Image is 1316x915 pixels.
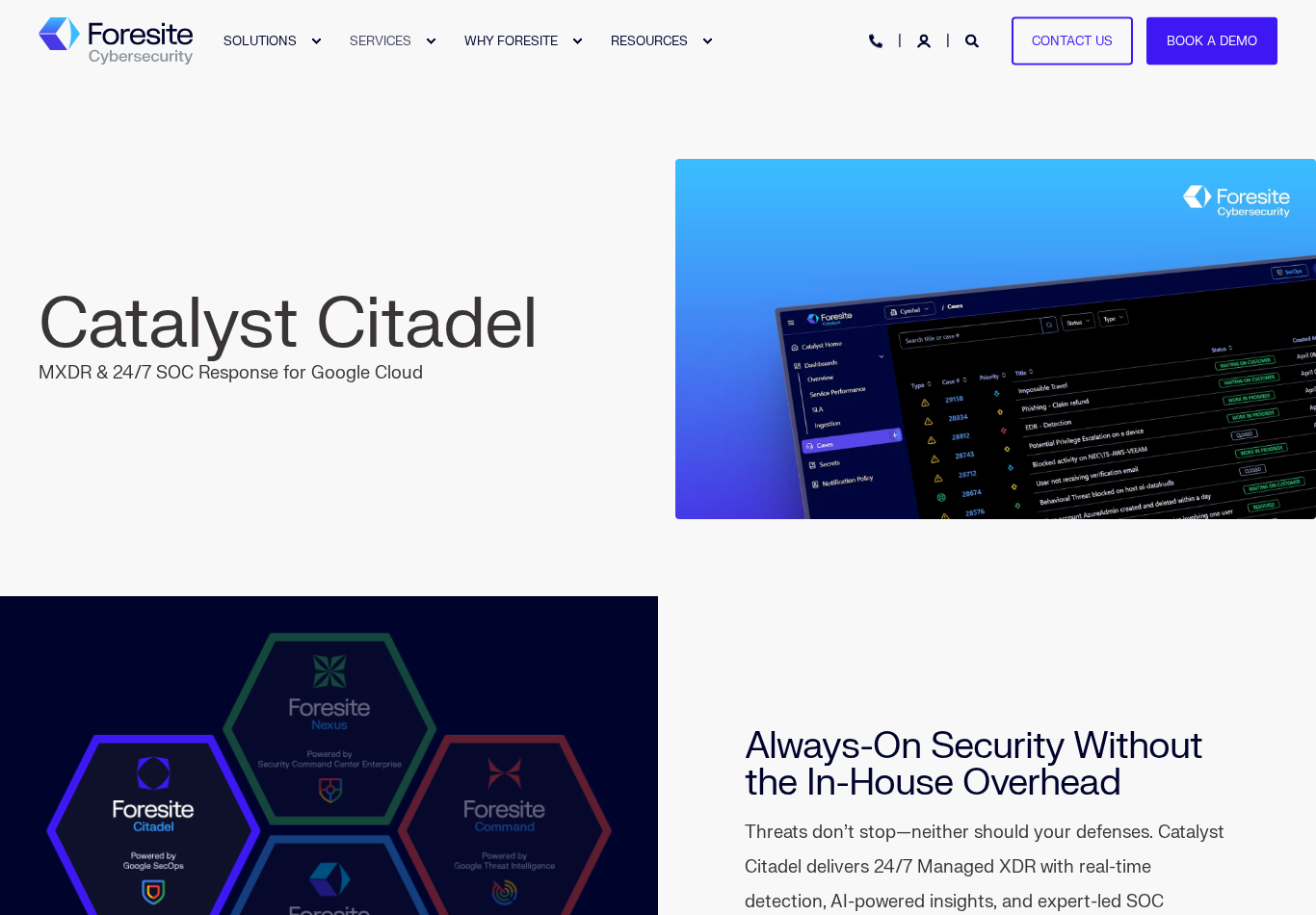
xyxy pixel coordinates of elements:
[39,17,193,65] img: Foresite logo, a hexagon shape of blues with a directional arrow to the right hand side, and the ...
[1146,16,1277,65] a: Book a Demo
[917,32,934,48] a: Login
[39,290,679,388] div: MXDR & 24/7 SOC Response for Google Cloud
[571,36,583,47] div: Expand WHY FORESITE
[39,290,679,359] h1: Catalyst Citadel
[1012,16,1133,65] a: Contact Us
[965,32,983,48] a: Open Search
[224,33,297,48] span: SOLUTIONS
[425,36,436,47] div: Expand SERVICES
[39,17,193,65] a: Back to Home
[310,36,322,47] div: Expand SOLUTIONS
[611,33,688,48] span: RESOURCES
[701,36,713,47] div: Expand RESOURCES
[745,728,1229,801] h2: Always-On Security Without the In-House Overhead
[675,159,1316,519] img: Foresite Catalyst Cases
[464,33,558,48] span: WHY FORESITE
